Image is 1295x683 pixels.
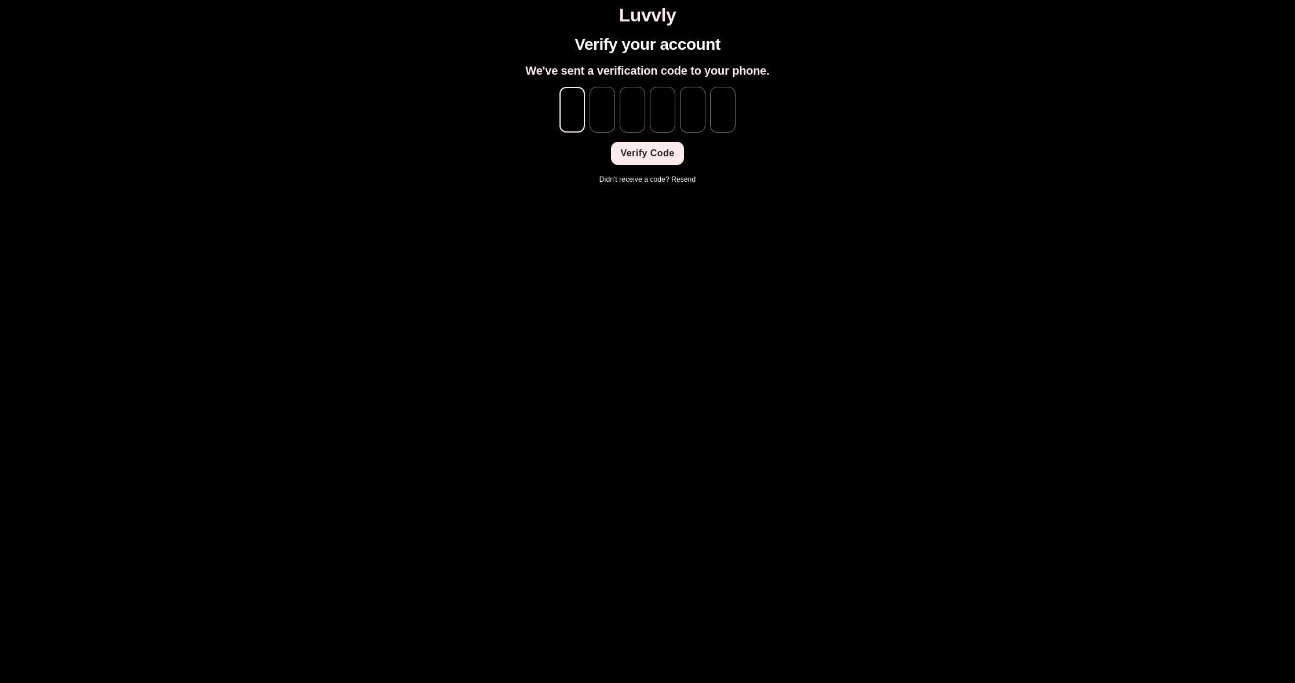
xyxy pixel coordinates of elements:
a: Resend [671,175,696,183]
p: Didn't receive a code? [599,174,696,185]
h1: Verify your account [575,35,720,54]
button: Verify Code [611,142,683,165]
h1: Luvvly [5,5,1290,26]
h2: We've sent a verification code to your phone. [525,64,769,78]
